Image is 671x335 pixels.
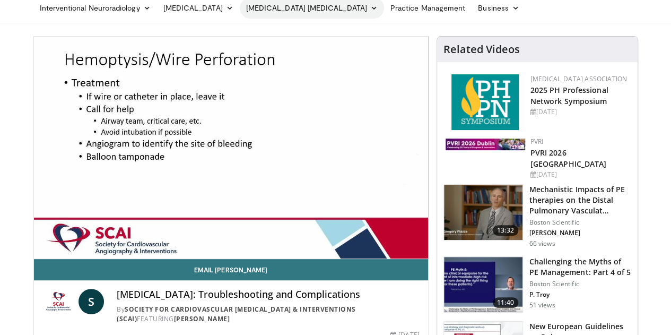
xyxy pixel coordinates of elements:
[530,85,608,106] a: 2025 PH Professional Network Symposium
[444,185,522,240] img: 4caf57cf-5f7b-481c-8355-26418ca1cbc4.150x105_q85_crop-smart_upscale.jpg
[493,225,518,236] span: 13:32
[529,290,631,299] p: P. Troy
[530,74,627,83] a: [MEDICAL_DATA] Association
[530,137,544,146] a: PVRI
[529,239,555,248] p: 66 views
[117,289,419,300] h4: [MEDICAL_DATA]: Troubleshooting and Complications
[530,148,607,169] a: PVRI 2026 [GEOGRAPHIC_DATA]
[529,280,631,288] p: Boston Scientific
[530,170,629,179] div: [DATE]
[34,259,428,280] a: Email [PERSON_NAME]
[79,289,104,314] a: S
[444,257,522,312] img: d5b042fb-44bd-4213-87e0-b0808e5010e8.150x105_q85_crop-smart_upscale.jpg
[529,184,631,216] h3: Mechanistic Impacts of PE therapies on the Distal Pulmonary Vasculat…
[443,43,520,56] h4: Related Videos
[451,74,519,130] img: c6978fc0-1052-4d4b-8a9d-7956bb1c539c.png.150x105_q85_autocrop_double_scale_upscale_version-0.2.png
[529,229,631,237] p: [PERSON_NAME]
[529,301,555,310] p: 51 views
[117,305,419,324] div: By FEATURING
[174,314,230,323] a: [PERSON_NAME]
[443,256,631,313] a: 11:40 Challenging the Myths of PE Management: Part 4 of 5 Boston Scientific P. Troy 51 views
[493,297,518,308] span: 11:40
[117,305,356,323] a: Society for Cardiovascular [MEDICAL_DATA] & Interventions (SCAI)
[529,256,631,278] h3: Challenging the Myths of PE Management: Part 4 of 5
[446,139,525,150] img: 33783847-ac93-4ca7-89f8-ccbd48ec16ca.webp.150x105_q85_autocrop_double_scale_upscale_version-0.2.jpg
[42,289,75,314] img: Society for Cardiovascular Angiography & Interventions (SCAI)
[530,107,629,117] div: [DATE]
[443,184,631,248] a: 13:32 Mechanistic Impacts of PE therapies on the Distal Pulmonary Vasculat… Boston Scientific [PE...
[34,37,428,259] video-js: Video Player
[529,218,631,227] p: Boston Scientific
